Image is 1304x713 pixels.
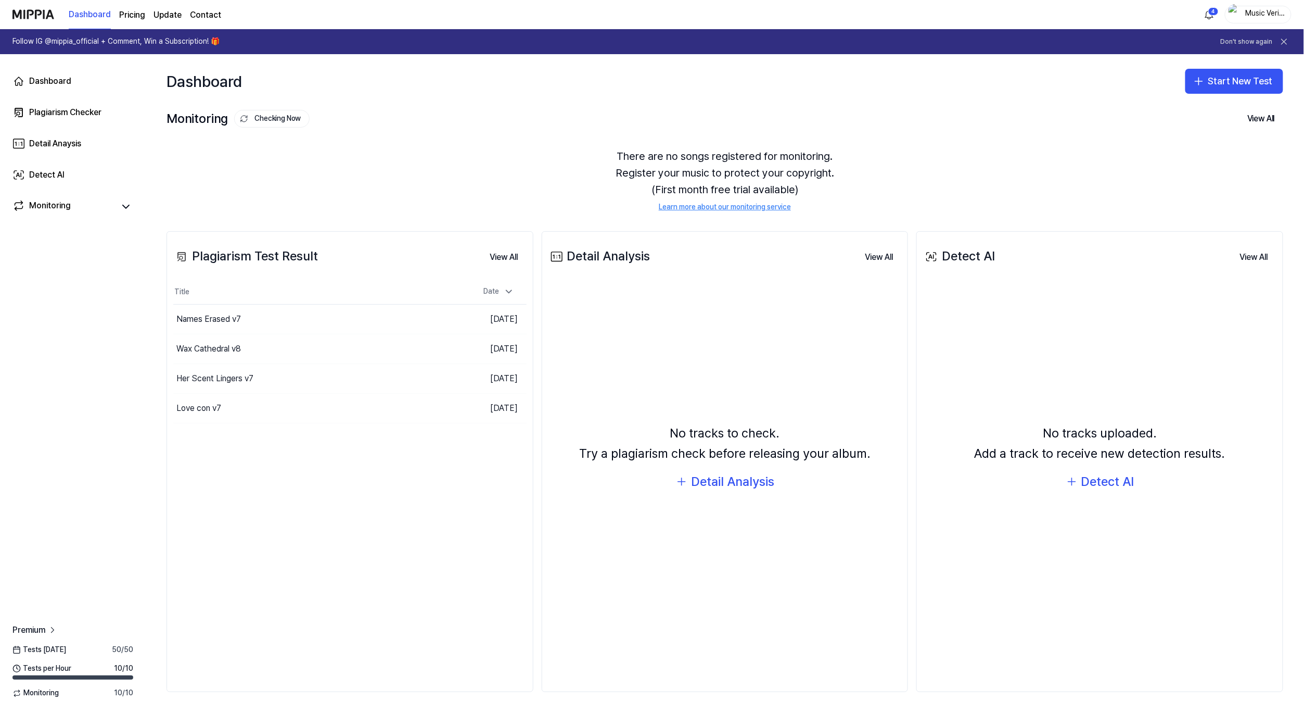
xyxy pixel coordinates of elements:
a: Update [154,9,182,21]
div: Her Scent Lingers v7 [176,372,253,385]
th: Title [173,280,438,305]
div: There are no songs registered for monitoring. Register your music to protect your copyright. (Fir... [167,135,1283,225]
a: Detail Anaysis [6,131,139,156]
span: Premium [12,624,45,636]
span: 50 / 50 [112,645,133,655]
img: 알림 [1203,8,1216,21]
div: Detect AI [29,169,65,181]
span: 10 / 10 [114,664,133,674]
button: View All [482,247,527,268]
a: View All [856,246,901,268]
div: Dashboard [167,65,242,98]
div: Monitoring [29,199,71,214]
div: Dashboard [29,75,71,87]
div: Detail Anaysis [29,137,81,150]
div: Detail Analysis [548,246,650,266]
td: [DATE] [438,334,527,364]
div: Detect AI [923,246,995,266]
button: View All [1232,247,1276,268]
button: Detect AI [1066,472,1134,492]
a: Dashboard [69,1,111,29]
button: View All [1239,108,1283,129]
td: [DATE] [438,394,527,423]
span: Tests per Hour [12,664,71,674]
div: Date [480,283,518,300]
a: Detect AI [6,162,139,187]
a: Contact [190,9,221,21]
div: Love con v7 [176,402,221,415]
button: 알림4 [1201,6,1218,23]
div: Names Erased v7 [176,313,241,326]
a: Monitoring [12,199,114,214]
span: Tests [DATE] [12,645,66,655]
td: [DATE] [438,364,527,394]
div: No tracks uploaded. Add a track to receive new detection results. [975,423,1225,464]
span: 10 / 10 [114,688,133,698]
button: View All [856,247,901,268]
button: Detail Analysis [675,472,774,492]
a: View All [482,246,527,268]
h1: Follow IG @mippia_official + Comment, Win a Subscription! 🎁 [12,36,220,47]
div: Music Verifications [1244,8,1285,20]
td: [DATE] [438,305,527,334]
a: Plagiarism Checker [6,100,139,125]
div: Monitoring [167,109,310,129]
button: profileMusic Verifications [1225,6,1292,23]
div: Wax Cathedral v8 [176,343,241,355]
a: Learn more about our monitoring service [659,202,791,212]
div: Detect AI [1081,472,1134,492]
div: No tracks to check. Try a plagiarism check before releasing your album. [579,423,871,464]
button: Don't show again [1221,37,1273,46]
button: Start New Test [1185,69,1283,94]
button: Checking Now [234,110,310,128]
img: profile [1229,4,1241,25]
a: View All [1232,246,1276,268]
div: Detail Analysis [691,472,774,492]
a: Dashboard [6,69,139,94]
a: Premium [12,624,58,636]
div: Plagiarism Test Result [173,246,318,266]
div: 4 [1208,7,1219,16]
span: Monitoring [12,688,59,698]
div: Plagiarism Checker [29,106,101,119]
button: Pricing [119,9,145,21]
